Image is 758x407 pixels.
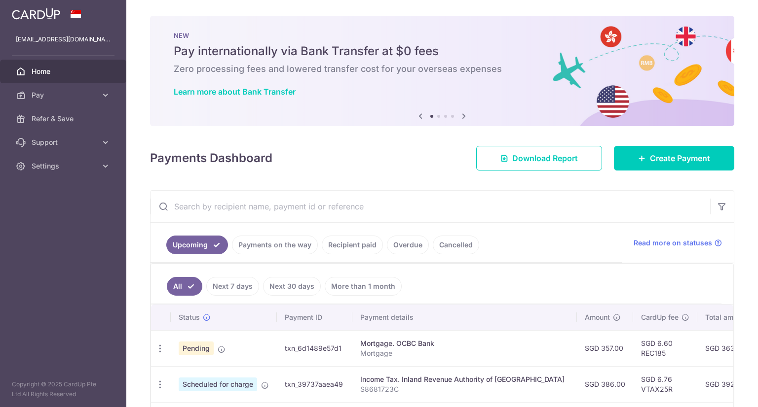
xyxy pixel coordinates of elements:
[360,339,569,348] div: Mortgage. OCBC Bank
[614,146,734,170] a: Create Payment
[277,330,352,366] td: txn_6d1489e57d1
[634,238,712,248] span: Read more on statuses
[585,312,610,322] span: Amount
[32,114,97,124] span: Refer & Save
[166,236,228,254] a: Upcoming
[633,366,697,402] td: SGD 6.76 VTAX25R
[16,34,111,44] p: [EMAIL_ADDRESS][DOMAIN_NAME]
[476,146,602,170] a: Download Report
[174,87,296,97] a: Learn more about Bank Transfer
[174,63,711,75] h6: Zero processing fees and lowered transfer cost for your overseas expenses
[325,277,402,296] a: More than 1 month
[705,312,738,322] span: Total amt.
[360,374,569,384] div: Income Tax. Inland Revenue Authority of [GEOGRAPHIC_DATA]
[650,152,710,164] span: Create Payment
[322,236,383,254] a: Recipient paid
[263,277,321,296] a: Next 30 days
[32,137,97,147] span: Support
[232,236,318,254] a: Payments on the way
[634,238,722,248] a: Read more on statuses
[360,348,569,358] p: Mortgage
[174,32,711,39] p: NEW
[695,377,748,402] iframe: Opens a widget where you can find more information
[697,366,757,402] td: SGD 392.76
[12,8,60,20] img: CardUp
[433,236,479,254] a: Cancelled
[697,330,757,366] td: SGD 363.60
[277,366,352,402] td: txn_39737aaea49
[206,277,259,296] a: Next 7 days
[174,43,711,59] h5: Pay internationally via Bank Transfer at $0 fees
[352,305,577,330] th: Payment details
[32,90,97,100] span: Pay
[277,305,352,330] th: Payment ID
[360,384,569,394] p: S8681723C
[633,330,697,366] td: SGD 6.60 REC185
[150,149,272,167] h4: Payments Dashboard
[577,330,633,366] td: SGD 357.00
[167,277,202,296] a: All
[512,152,578,164] span: Download Report
[151,191,710,222] input: Search by recipient name, payment id or reference
[641,312,679,322] span: CardUp fee
[577,366,633,402] td: SGD 386.00
[32,161,97,171] span: Settings
[387,236,429,254] a: Overdue
[179,312,200,322] span: Status
[179,341,214,355] span: Pending
[32,67,97,76] span: Home
[150,16,734,126] img: Bank transfer banner
[179,377,257,391] span: Scheduled for charge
